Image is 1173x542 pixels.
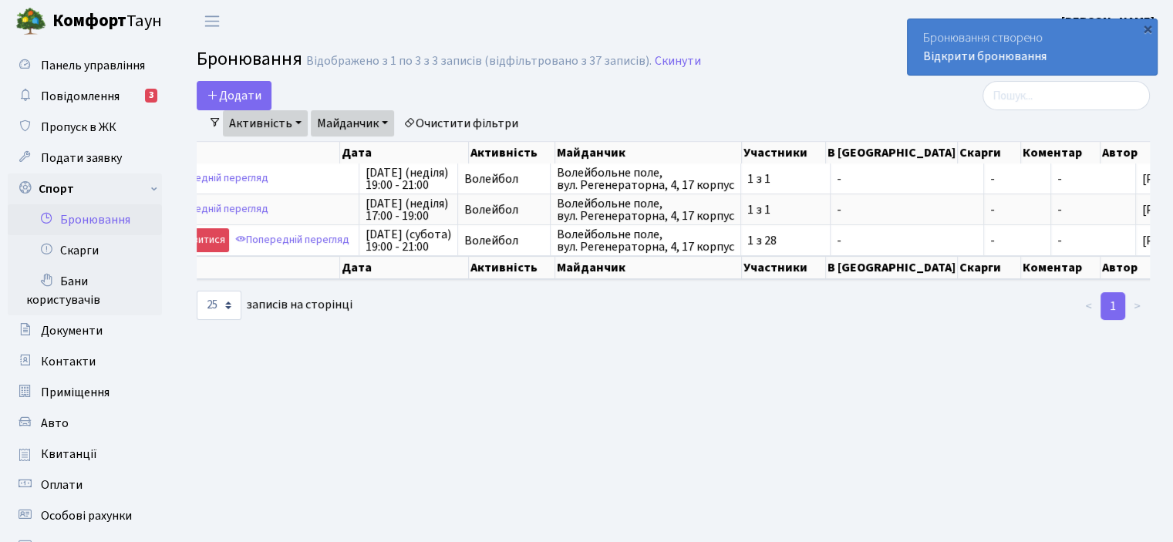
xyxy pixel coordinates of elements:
[464,234,544,247] span: Волейбол
[366,228,451,253] span: [DATE] (субота) 19:00 - 21:00
[837,204,977,216] span: -
[197,81,271,110] button: Додати
[311,110,394,136] a: Майданчик
[990,204,1044,216] span: -
[555,142,742,163] th: Майданчик
[8,377,162,408] a: Приміщення
[41,322,103,339] span: Документи
[990,234,1044,247] span: -
[306,54,652,69] div: Відображено з 1 по 3 з 3 записів (відфільтровано з 37 записів).
[8,143,162,173] a: Подати заявку
[8,81,162,112] a: Повідомлення3
[41,384,110,401] span: Приміщення
[366,167,451,191] span: [DATE] (неділя) 19:00 - 21:00
[1101,292,1125,320] a: 1
[742,256,826,279] th: Участники
[41,119,116,136] span: Пропуск в ЖК
[747,173,824,185] span: 1 з 1
[8,408,162,439] a: Авто
[837,234,977,247] span: -
[464,173,544,185] span: Волейбол
[8,50,162,81] a: Панель управління
[469,142,554,163] th: Активність
[8,470,162,500] a: Оплати
[8,315,162,346] a: Документи
[1021,142,1101,163] th: Коментар
[908,19,1157,75] div: Бронювання створено
[145,89,157,103] div: 3
[655,54,701,69] a: Скинути
[8,439,162,470] a: Квитанції
[464,204,544,216] span: Волейбол
[747,234,824,247] span: 1 з 28
[1140,21,1155,36] div: ×
[557,228,734,253] span: Волейбольне поле, вул. Регенераторна, 4, 17 корпус
[923,48,1047,65] a: Відкрити бронювання
[366,197,451,222] span: [DATE] (неділя) 17:00 - 19:00
[41,507,132,524] span: Особові рахунки
[231,228,353,252] a: Попередній перегляд
[147,142,340,163] th: Дії
[1057,170,1062,187] span: -
[15,6,46,37] img: logo.png
[52,8,126,33] b: Комфорт
[340,142,469,163] th: Дата
[52,8,162,35] span: Таун
[837,173,977,185] span: -
[8,112,162,143] a: Пропуск в ЖК
[826,256,958,279] th: В [GEOGRAPHIC_DATA]
[983,81,1150,110] input: Пошук...
[147,256,340,279] th: Дії
[742,142,826,163] th: Участники
[223,110,308,136] a: Активність
[397,110,524,136] a: Очистити фільтри
[958,142,1021,163] th: Скарги
[197,291,352,320] label: записів на сторінці
[747,204,824,216] span: 1 з 1
[557,197,734,222] span: Волейбольне поле, вул. Регенераторна, 4, 17 корпус
[990,173,1044,185] span: -
[41,415,69,432] span: Авто
[8,204,162,235] a: Бронювання
[8,173,162,204] a: Спорт
[41,446,97,463] span: Квитанції
[193,8,231,34] button: Переключити навігацію
[8,235,162,266] a: Скарги
[1061,13,1154,30] b: [PERSON_NAME]
[8,500,162,531] a: Особові рахунки
[1057,232,1062,249] span: -
[150,167,272,190] a: Попередній перегляд
[826,142,958,163] th: В [GEOGRAPHIC_DATA]
[557,167,734,191] span: Волейбольне поле, вул. Регенераторна, 4, 17 корпус
[197,291,241,320] select: записів на сторінці
[8,346,162,377] a: Контакти
[8,266,162,315] a: Бани користувачів
[1061,12,1154,31] a: [PERSON_NAME]
[150,197,272,221] a: Попередній перегляд
[41,88,120,105] span: Повідомлення
[469,256,554,279] th: Активність
[555,256,742,279] th: Майданчик
[41,150,122,167] span: Подати заявку
[197,45,302,72] span: Бронювання
[958,256,1021,279] th: Скарги
[41,476,83,493] span: Оплати
[1057,201,1062,218] span: -
[340,256,469,279] th: Дата
[41,57,145,74] span: Панель управління
[1021,256,1101,279] th: Коментар
[41,353,96,370] span: Контакти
